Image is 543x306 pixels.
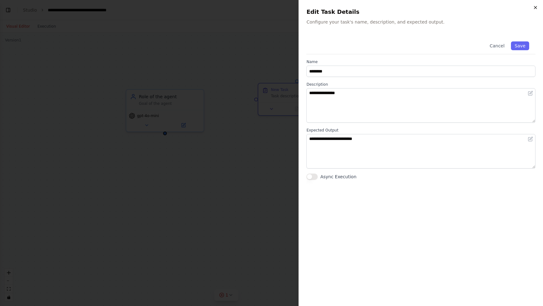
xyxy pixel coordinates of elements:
[511,41,529,50] button: Save
[306,59,535,64] label: Name
[306,82,535,87] label: Description
[306,8,535,16] h2: Edit Task Details
[527,89,534,97] button: Open in editor
[306,19,535,25] p: Configure your task's name, description, and expected output.
[306,128,535,133] label: Expected Output
[320,174,356,180] label: Async Execution
[486,41,508,50] button: Cancel
[527,135,534,143] button: Open in editor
